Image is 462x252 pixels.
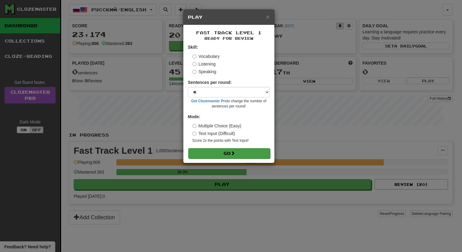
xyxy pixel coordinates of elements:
label: Speaking [193,69,216,75]
strong: Mode: [188,114,200,119]
label: Vocabulary [193,53,220,59]
label: Multiple Choice (Easy) [193,123,241,129]
input: Text Input (Difficult) [193,132,196,136]
input: Multiple Choice (Easy) [193,124,196,128]
small: Ready for Review [188,36,270,41]
span: × [266,13,269,20]
button: Go [188,148,270,159]
strong: Skill: [188,45,198,50]
button: Close [266,13,269,20]
a: Get Clozemaster Pro [191,99,227,103]
small: to change the number of sentences per round! [188,99,270,109]
small: Score 2x the points with Text Input ! [193,138,270,143]
h5: Play [188,14,270,20]
input: Vocabulary [193,55,196,58]
label: Listening [193,61,216,67]
input: Speaking [193,70,196,74]
input: Listening [193,62,196,66]
label: Text Input (Difficult) [193,130,235,137]
label: Sentences per round: [188,79,232,85]
span: Fast Track Level 1 [196,30,262,35]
